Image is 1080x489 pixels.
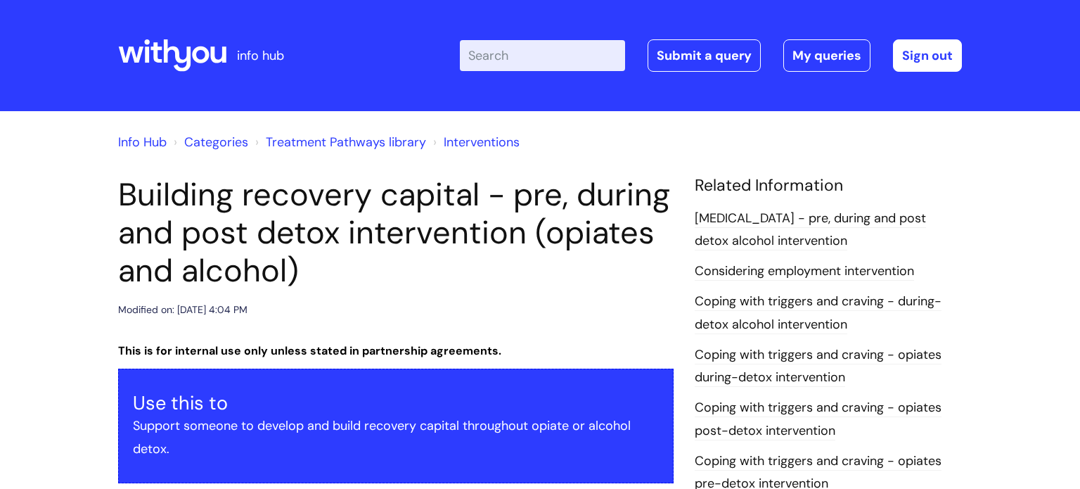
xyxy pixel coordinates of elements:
div: Modified on: [DATE] 4:04 PM [118,301,247,319]
li: Interventions [430,131,520,153]
p: Support someone to develop and build recovery capital throughout opiate or alcohol detox. [133,414,659,460]
a: Coping with triggers and craving - opiates post-detox intervention [695,399,941,440]
a: Coping with triggers and craving - during-detox alcohol intervention [695,293,941,334]
input: Search [460,40,625,71]
p: info hub [237,44,284,67]
a: Info Hub [118,134,167,151]
a: Submit a query [648,39,761,72]
a: Interventions [444,134,520,151]
a: [MEDICAL_DATA] - pre, during and post detox alcohol intervention [695,210,926,250]
h3: Use this to [133,392,659,414]
a: Coping with triggers and craving - opiates during-detox intervention [695,346,941,387]
a: Treatment Pathways library [266,134,426,151]
h1: Building recovery capital - pre, during and post detox intervention (opiates and alcohol) [118,176,674,290]
a: Categories [184,134,248,151]
a: Sign out [893,39,962,72]
a: My queries [783,39,870,72]
h4: Related Information [695,176,962,196]
strong: This is for internal use only unless stated in partnership agreements. [118,343,501,358]
li: Treatment Pathways library [252,131,426,153]
a: Considering employment intervention [695,262,914,281]
li: Solution home [170,131,248,153]
div: | - [460,39,962,72]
